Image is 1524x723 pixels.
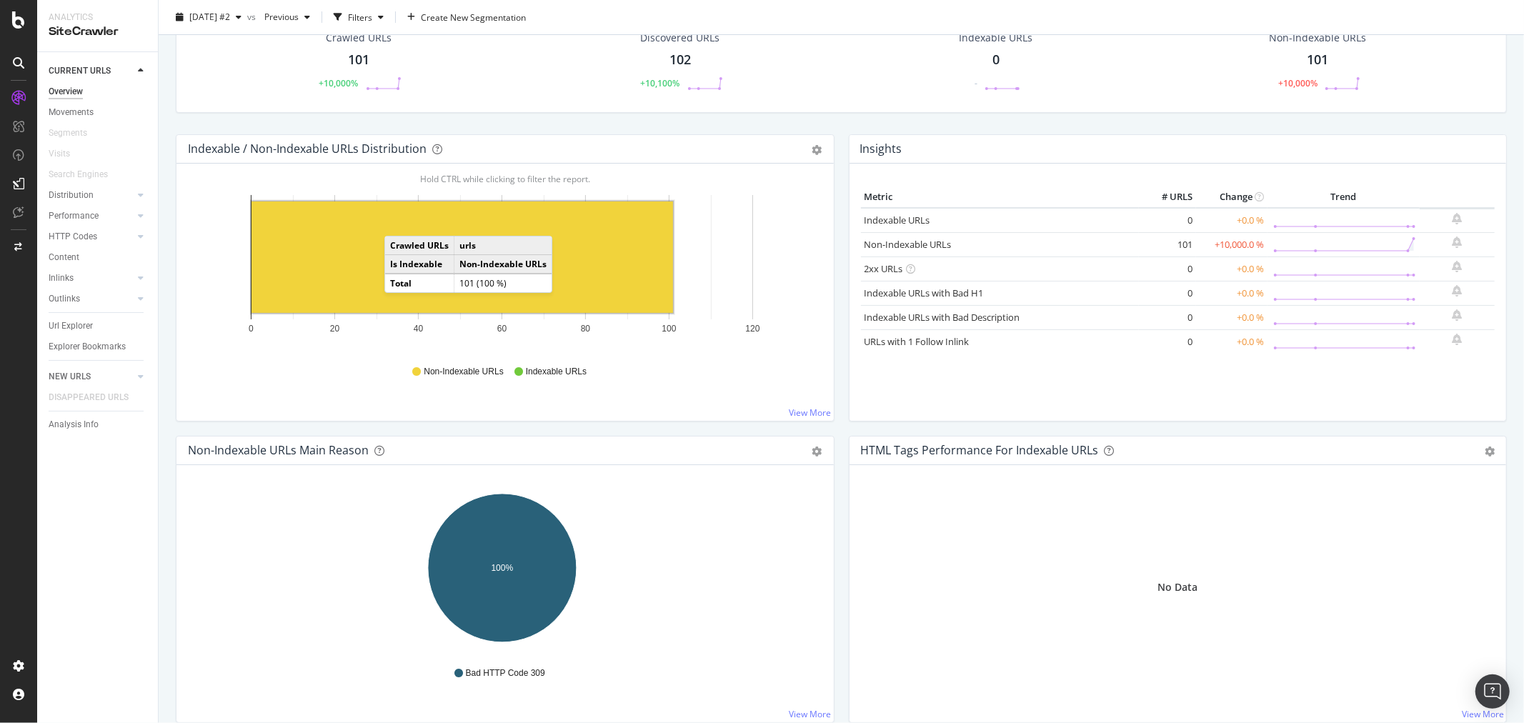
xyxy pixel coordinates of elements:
td: 101 [1139,232,1196,256]
div: bell-plus [1453,309,1463,321]
div: Segments [49,126,87,141]
text: 20 [330,324,340,334]
a: Indexable URLs [865,214,930,226]
td: +0.0 % [1196,208,1267,233]
div: Non-Indexable URLs [1270,31,1367,45]
td: Total [385,274,454,292]
div: Overview [49,84,83,99]
div: Non-Indexable URLs Main Reason [188,443,369,457]
div: 102 [669,51,691,69]
div: Discovered URLs [641,31,720,45]
div: 101 [348,51,369,69]
div: bell-plus [1453,334,1463,345]
div: Search Engines [49,167,108,182]
a: Non-Indexable URLs [865,238,952,251]
button: Previous [259,6,316,29]
a: HTTP Codes [49,229,134,244]
div: Inlinks [49,271,74,286]
a: Movements [49,105,148,120]
div: Analysis Info [49,417,99,432]
text: 100 [662,324,676,334]
div: Performance [49,209,99,224]
td: 0 [1139,208,1196,233]
div: bell-plus [1453,285,1463,296]
a: NEW URLS [49,369,134,384]
span: 2025 Sep. 17th #2 [189,11,230,23]
td: +10,000.0 % [1196,232,1267,256]
div: Url Explorer [49,319,93,334]
span: Previous [259,11,299,23]
div: HTML Tags Performance for Indexable URLs [861,443,1099,457]
td: 0 [1139,329,1196,354]
th: Metric [861,186,1140,208]
div: - [975,77,977,89]
div: No Data [1157,580,1197,594]
td: 101 (100 %) [454,274,552,292]
td: Non-Indexable URLs [454,255,552,274]
div: Filters [348,11,372,23]
button: Filters [328,6,389,29]
text: 100% [492,563,514,573]
text: 120 [745,324,759,334]
div: gear [812,145,822,155]
svg: A chart. [188,186,816,352]
div: Content [49,250,79,265]
div: Visits [49,146,70,161]
a: View More [790,407,832,419]
h4: Insights [860,139,902,159]
a: Performance [49,209,134,224]
a: Indexable URLs with Bad Description [865,311,1020,324]
a: Analysis Info [49,417,148,432]
a: 2xx URLs [865,262,903,275]
text: 40 [414,324,424,334]
div: bell-plus [1453,261,1463,272]
div: NEW URLS [49,369,91,384]
a: Content [49,250,148,265]
div: +10,100% [641,77,680,89]
td: urls [454,236,552,255]
div: 0 [992,51,1000,69]
div: Analytics [49,11,146,24]
th: Trend [1267,186,1420,208]
div: CURRENT URLS [49,64,111,79]
a: Distribution [49,188,134,203]
span: vs [247,11,259,23]
div: Distribution [49,188,94,203]
span: Indexable URLs [526,366,587,378]
a: CURRENT URLS [49,64,134,79]
a: Inlinks [49,271,134,286]
span: Non-Indexable URLs [424,366,503,378]
a: Indexable URLs with Bad H1 [865,286,984,299]
div: SiteCrawler [49,24,146,40]
a: Overview [49,84,148,99]
span: Bad HTTP Code 309 [466,667,545,679]
div: +10,000% [319,77,359,89]
div: Explorer Bookmarks [49,339,126,354]
th: # URLS [1139,186,1196,208]
div: +10,000% [1278,77,1318,89]
div: bell-plus [1453,213,1463,224]
td: +0.0 % [1196,329,1267,354]
div: gear [1485,447,1495,457]
td: 0 [1139,281,1196,305]
td: Crawled URLs [385,236,454,255]
div: bell-plus [1453,236,1463,248]
div: Open Intercom Messenger [1475,674,1510,709]
div: 101 [1308,51,1329,69]
a: Search Engines [49,167,122,182]
text: 0 [249,324,254,334]
button: Create New Segmentation [402,6,532,29]
a: View More [790,708,832,720]
a: Explorer Bookmarks [49,339,148,354]
svg: A chart. [188,488,816,654]
a: Url Explorer [49,319,148,334]
div: Outlinks [49,291,80,306]
div: HTTP Codes [49,229,97,244]
td: Is Indexable [385,255,454,274]
div: Indexable / Non-Indexable URLs Distribution [188,141,427,156]
td: 0 [1139,256,1196,281]
span: Create New Segmentation [421,11,526,23]
div: Indexable URLs [960,31,1033,45]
